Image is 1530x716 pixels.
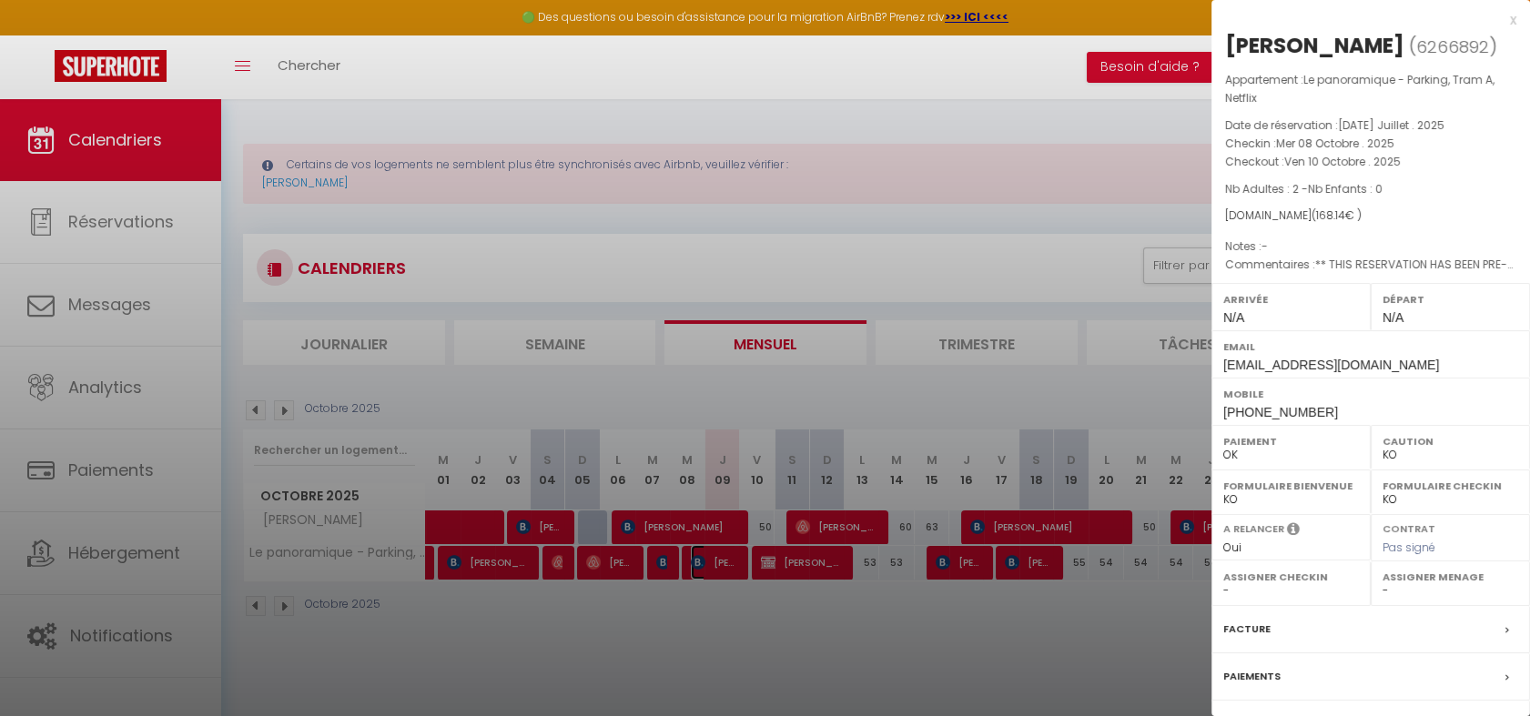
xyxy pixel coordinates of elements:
[1225,237,1516,256] p: Notes :
[1225,153,1516,171] p: Checkout :
[1409,34,1497,59] span: ( )
[1383,521,1435,533] label: Contrat
[1223,568,1359,586] label: Assigner Checkin
[1225,256,1516,274] p: Commentaires :
[1225,116,1516,135] p: Date de réservation :
[1383,432,1518,450] label: Caution
[1225,135,1516,153] p: Checkin :
[1308,181,1383,197] span: Nb Enfants : 0
[1223,405,1338,419] span: [PHONE_NUMBER]
[1225,31,1404,60] div: [PERSON_NAME]
[1383,540,1435,555] span: Pas signé
[1383,310,1403,325] span: N/A
[1223,620,1271,639] label: Facture
[1225,181,1383,197] span: Nb Adultes : 2 -
[1223,310,1244,325] span: N/A
[1316,207,1345,223] span: 168.14
[1416,35,1489,58] span: 6266892
[1225,71,1516,107] p: Appartement :
[1223,432,1359,450] label: Paiement
[1223,667,1281,686] label: Paiements
[1383,477,1518,495] label: Formulaire Checkin
[1225,207,1516,225] div: [DOMAIN_NAME]
[1223,521,1284,537] label: A relancer
[1383,290,1518,308] label: Départ
[1225,72,1495,106] span: Le panoramique - Parking, Tram A, Netflix
[1261,238,1268,254] span: -
[1312,207,1362,223] span: ( € )
[1287,521,1300,541] i: Sélectionner OUI si vous souhaiter envoyer les séquences de messages post-checkout
[1223,358,1439,372] span: [EMAIL_ADDRESS][DOMAIN_NAME]
[1284,154,1401,169] span: Ven 10 Octobre . 2025
[1223,338,1518,356] label: Email
[1223,385,1518,403] label: Mobile
[1338,117,1444,133] span: [DATE] Juillet . 2025
[1383,568,1518,586] label: Assigner Menage
[1223,477,1359,495] label: Formulaire Bienvenue
[1223,290,1359,308] label: Arrivée
[1276,136,1394,151] span: Mer 08 Octobre . 2025
[1211,9,1516,31] div: x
